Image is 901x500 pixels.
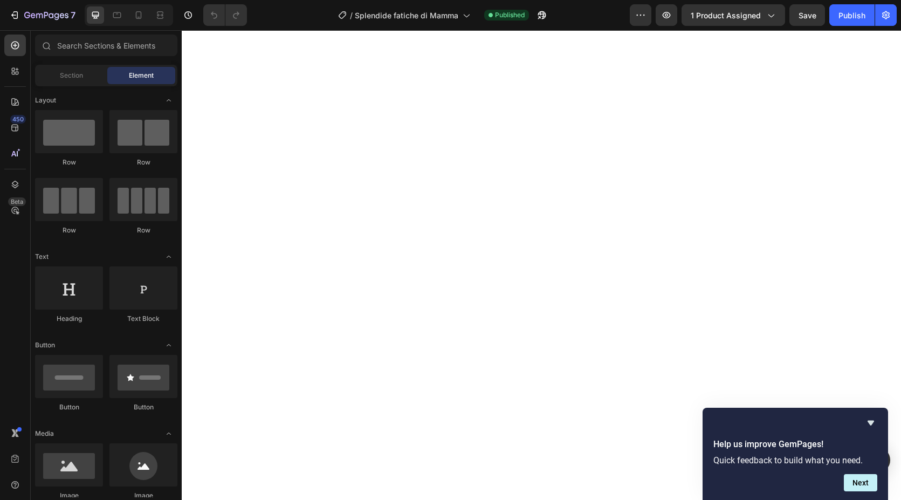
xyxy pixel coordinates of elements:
button: 1 product assigned [682,4,785,26]
div: Row [35,225,103,235]
button: Hide survey [864,416,877,429]
span: Published [495,10,525,20]
h2: Help us improve GemPages! [713,438,877,451]
span: Toggle open [160,92,177,109]
span: Splendide fatiche di Mamma [355,10,458,21]
button: 7 [4,4,80,26]
div: Button [109,402,177,412]
div: Row [35,157,103,167]
div: Undo/Redo [203,4,247,26]
p: 7 [71,9,75,22]
button: Save [789,4,825,26]
span: Layout [35,95,56,105]
span: Toggle open [160,248,177,265]
span: Text [35,252,49,262]
div: Text Block [109,314,177,324]
span: Section [60,71,83,80]
span: Toggle open [160,425,177,442]
div: Publish [838,10,865,21]
div: Button [35,402,103,412]
span: Toggle open [160,337,177,354]
span: / [350,10,353,21]
input: Search Sections & Elements [35,35,177,56]
div: 450 [10,115,26,124]
div: Help us improve GemPages! [713,416,877,491]
span: Media [35,429,54,439]
span: Button [35,340,55,350]
div: Row [109,225,177,235]
iframe: Design area [182,30,901,500]
button: Next question [844,474,877,491]
div: Beta [8,197,26,206]
span: 1 product assigned [691,10,761,21]
span: Element [129,71,154,80]
span: Save [799,11,816,20]
button: Publish [829,4,875,26]
p: Quick feedback to build what you need. [713,455,877,465]
div: Row [109,157,177,167]
div: Heading [35,314,103,324]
